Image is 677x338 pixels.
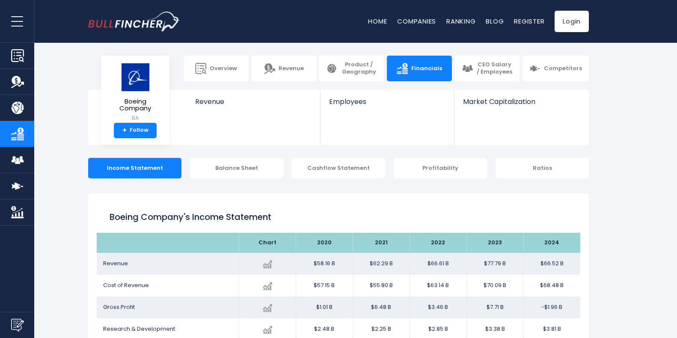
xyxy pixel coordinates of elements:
td: $62.29 B [353,253,410,275]
span: Overview [210,65,237,72]
a: Register [514,17,544,26]
td: $1.01 B [296,296,353,318]
span: CEO Salary / Employees [476,61,513,76]
th: 2022 [410,233,466,253]
span: Gross Profit [103,303,135,311]
th: Chart [239,233,296,253]
img: bullfincher logo [88,12,180,31]
td: $58.16 B [296,253,353,275]
a: Companies [397,17,436,26]
a: Competitors [523,56,589,81]
div: Cashflow Statement [292,158,385,178]
div: Income Statement [88,158,181,178]
small: BA [108,114,163,122]
span: Market Capitalization [463,98,579,106]
th: 2024 [523,233,580,253]
th: 2023 [466,233,523,253]
a: Boeing Company BA [107,62,163,123]
span: Research & Development [103,325,175,333]
a: Blog [486,17,504,26]
td: $7.71 B [466,296,523,318]
td: $77.79 B [466,253,523,275]
div: Profitability [394,158,487,178]
span: Revenue [279,65,304,72]
td: $3.46 B [410,296,466,318]
span: Employees [329,98,445,106]
a: Revenue [187,90,321,120]
td: $68.48 B [523,275,580,296]
td: $6.48 B [353,296,410,318]
a: Product / Geography [319,56,384,81]
a: Go to homepage [88,12,180,31]
td: $66.52 B [523,253,580,275]
td: $63.14 B [410,275,466,296]
strong: + [122,127,127,134]
a: Login [555,11,589,32]
th: 2021 [353,233,410,253]
td: $70.09 B [466,275,523,296]
div: Ratios [496,158,589,178]
span: Revenue [103,259,128,267]
td: $55.80 B [353,275,410,296]
div: Balance Sheet [190,158,283,178]
span: Revenue [195,98,312,106]
span: Product / Geography [341,61,377,76]
a: Revenue [252,56,316,81]
span: Competitors [544,65,582,72]
a: Financials [387,56,451,81]
a: Home [368,17,387,26]
td: $66.61 B [410,253,466,275]
td: -$1.96 B [523,296,580,318]
h1: Boeing Company's Income Statement [110,211,567,223]
span: Financials [411,65,442,72]
a: Market Capitalization [454,90,588,120]
td: $57.15 B [296,275,353,296]
a: Ranking [446,17,475,26]
th: 2020 [296,233,353,253]
a: +Follow [114,123,157,138]
span: Cost of Revenue [103,281,149,289]
span: Boeing Company [108,98,163,112]
a: Overview [184,56,249,81]
a: Employees [321,90,454,120]
a: CEO Salary / Employees [455,56,520,81]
